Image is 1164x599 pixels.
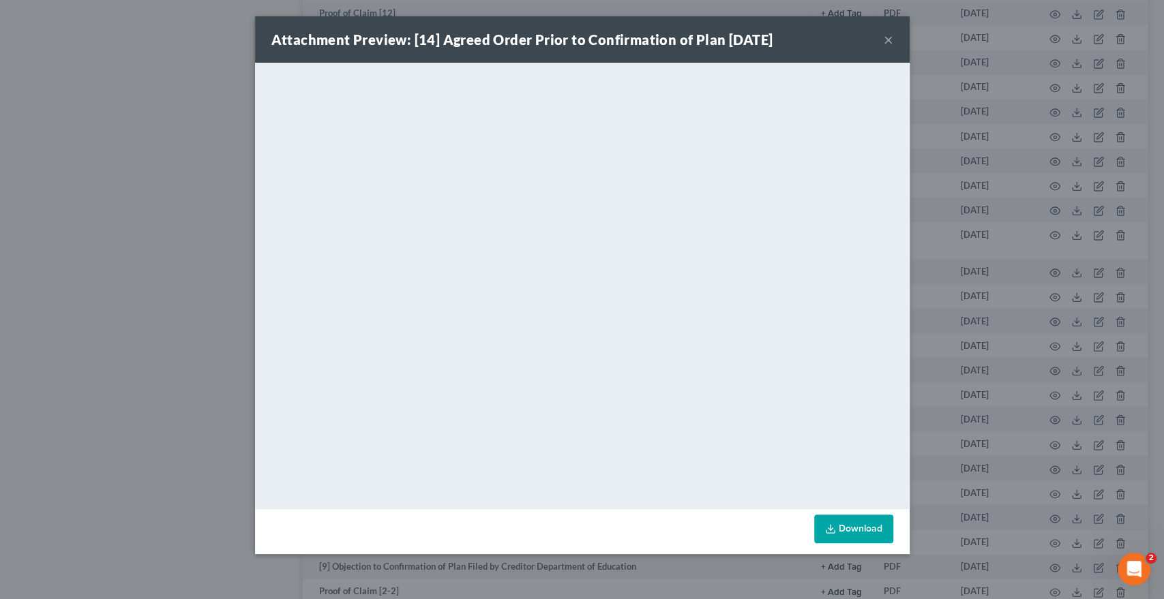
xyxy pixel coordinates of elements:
strong: Attachment Preview: [14] Agreed Order Prior to Confirmation of Plan [DATE] [271,31,773,48]
button: × [884,31,893,48]
iframe: <object ng-attr-data='[URL][DOMAIN_NAME]' type='application/pdf' width='100%' height='650px'></ob... [255,63,910,506]
span: 2 [1146,553,1156,564]
a: Download [814,514,893,543]
iframe: Intercom live chat [1118,553,1150,585]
